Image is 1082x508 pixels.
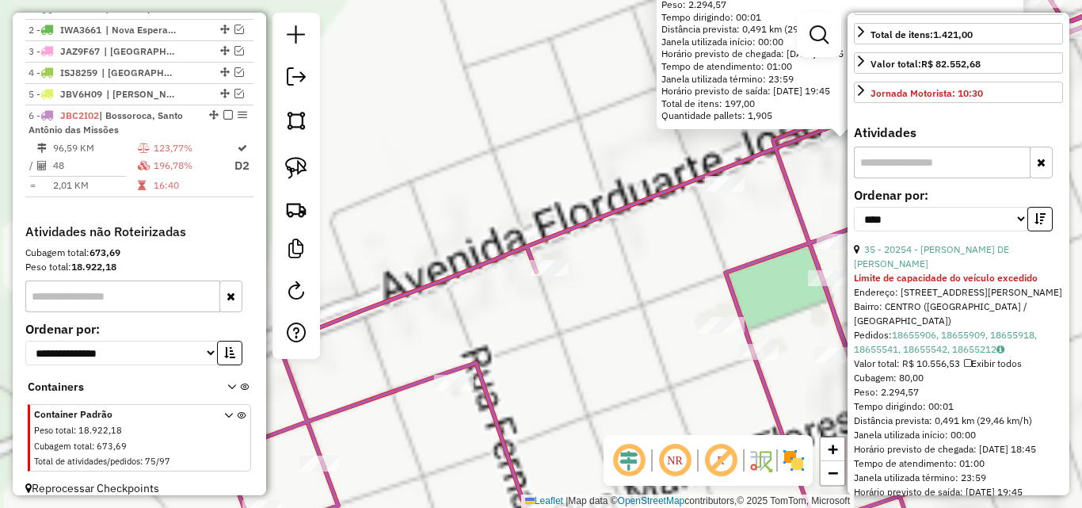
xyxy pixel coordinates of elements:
[29,156,36,176] td: /
[280,275,312,311] a: Reroteirizar Sessão
[140,456,143,467] span: :
[138,143,150,153] i: % de utilização do peso
[28,379,207,395] span: Containers
[525,495,563,506] a: Leaflet
[285,198,307,220] img: Criar rota
[854,329,1037,355] a: 18655906, 18655909, 18655918, 18655541, 18655542, 18655212
[854,82,1063,103] a: Jornada Motorista: 10:30
[60,109,99,121] span: JBC2I02
[52,156,137,176] td: 48
[854,414,1063,428] div: Distância prevista: 0,491 km (29,46 km/h)
[854,300,1063,328] div: Bairro: CENTRO ([GEOGRAPHIC_DATA] / [GEOGRAPHIC_DATA])
[238,143,247,153] i: Rota otimizada
[29,88,102,100] span: 5 -
[933,29,973,40] strong: 1.421,00
[220,25,230,34] em: Alterar sequência das rotas
[661,73,1019,86] div: Janela utilizada término: 23:59
[34,441,92,452] span: Cubagem total
[803,19,835,51] a: Exibir filtros
[105,23,178,37] span: Nova Esperança do Sul
[238,110,247,120] em: Opções
[854,23,1063,44] a: Total de itens:1.421,00
[153,140,234,156] td: 123,77%
[279,192,314,227] a: Criar rota
[661,85,1019,97] div: Horário previsto de saída: [DATE] 19:45
[661,11,1019,24] div: Tempo dirigindo: 00:01
[854,243,1009,269] a: 35 - 20254 - [PERSON_NAME] DE [PERSON_NAME]
[29,24,101,36] span: 2 -
[37,161,47,170] i: Total de Atividades
[661,36,1019,48] div: Janela utilizada início: 00:00
[996,345,1004,354] i: Observações
[234,157,250,175] p: D2
[828,439,838,459] span: +
[25,260,253,274] div: Peso total:
[60,2,101,14] span: JBC3A65
[74,425,76,436] span: :
[280,61,312,97] a: Exportar sessão
[661,109,1019,122] div: Quantidade pallets: 1,905
[661,23,1019,36] div: Distância prevista: 0,491 km (29,46 km/h)
[854,471,1063,485] div: Janela utilizada término: 23:59
[145,456,170,467] span: 75/97
[220,67,230,77] em: Alterar sequência das rotas
[92,441,94,452] span: :
[828,463,838,483] span: −
[871,86,983,101] div: Jornada Motorista: 10:30
[34,407,205,422] span: Container Padrão
[854,125,1063,140] h4: Atividades
[1027,207,1053,231] button: Ordem decrescente
[52,140,137,156] td: 96,59 KM
[854,272,1038,284] strong: Limite de capacidade do veículo excedido
[37,143,47,153] i: Distância Total
[234,89,244,98] em: Visualizar rota
[964,357,1022,369] span: Exibir todos
[101,66,174,80] span: São Paulo das Missões
[280,19,312,55] a: Nova sessão e pesquisa
[821,437,844,461] a: Zoom in
[854,399,1063,414] div: Tempo dirigindo: 00:01
[871,28,973,42] div: Total de itens:
[106,87,179,101] span: São Luiz Gonzaga
[854,285,1063,300] div: Endereço: [STREET_ADDRESS][PERSON_NAME]
[854,442,1063,456] div: Horário previsto de chegada: [DATE] 18:45
[34,425,74,436] span: Peso total
[280,233,312,269] a: Criar modelo
[220,89,230,98] em: Alterar sequência das rotas
[854,428,1063,442] div: Janela utilizada início: 00:00
[521,495,854,508] div: Map data © contributors,© 2025 TomTom, Microsoft
[34,456,140,467] span: Total de atividades/pedidos
[854,357,1063,371] div: Valor total: R$ 10.556,53
[566,495,568,506] span: |
[285,157,307,179] img: Selecionar atividades - laço
[138,161,150,170] i: % de utilização da cubagem
[223,110,233,120] em: Finalizar rota
[29,109,183,136] span: 6 -
[29,109,183,136] span: | Bossoroca, Santo Antônio das Missões
[29,45,100,57] span: 3 -
[60,45,100,57] span: JAZ9F67
[153,156,234,176] td: 196,78%
[610,441,648,479] span: Ocultar deslocamento
[661,48,1019,60] div: Horário previsto de chegada: [DATE] 18:45
[153,178,234,193] td: 16:40
[60,24,101,36] span: IWA3661
[661,97,1019,110] div: Total de itens: 197,00
[29,2,101,14] span: 1 -
[29,67,97,78] span: 4 -
[90,246,120,258] strong: 673,69
[854,52,1063,74] a: Valor total:R$ 82.552,68
[748,448,773,473] img: Fluxo de ruas
[285,109,307,132] img: Selecionar atividades - polígono
[60,88,102,100] span: JBV6H09
[854,485,1063,499] div: Horário previsto de saída: [DATE] 19:45
[25,224,253,239] h4: Atividades não Roteirizadas
[854,371,1063,385] div: Cubagem: 80,00
[104,44,177,59] span: Santiago
[52,178,137,193] td: 2,01 KM
[821,461,844,485] a: Zoom out
[138,181,146,190] i: Tempo total em rota
[29,178,36,193] td: =
[702,441,740,479] span: Exibir rótulo
[78,425,122,436] span: 18.922,18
